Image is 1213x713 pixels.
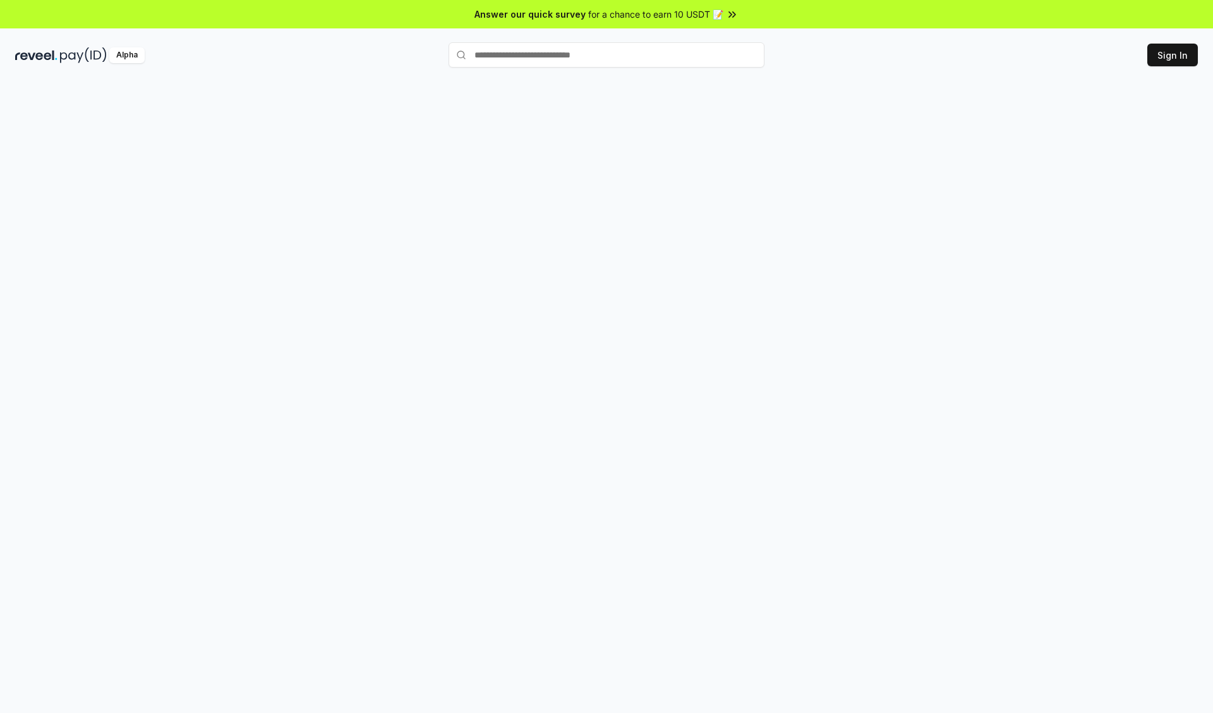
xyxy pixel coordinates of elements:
button: Sign In [1147,44,1198,66]
img: reveel_dark [15,47,57,63]
span: for a chance to earn 10 USDT 📝 [588,8,723,21]
img: pay_id [60,47,107,63]
span: Answer our quick survey [474,8,586,21]
div: Alpha [109,47,145,63]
